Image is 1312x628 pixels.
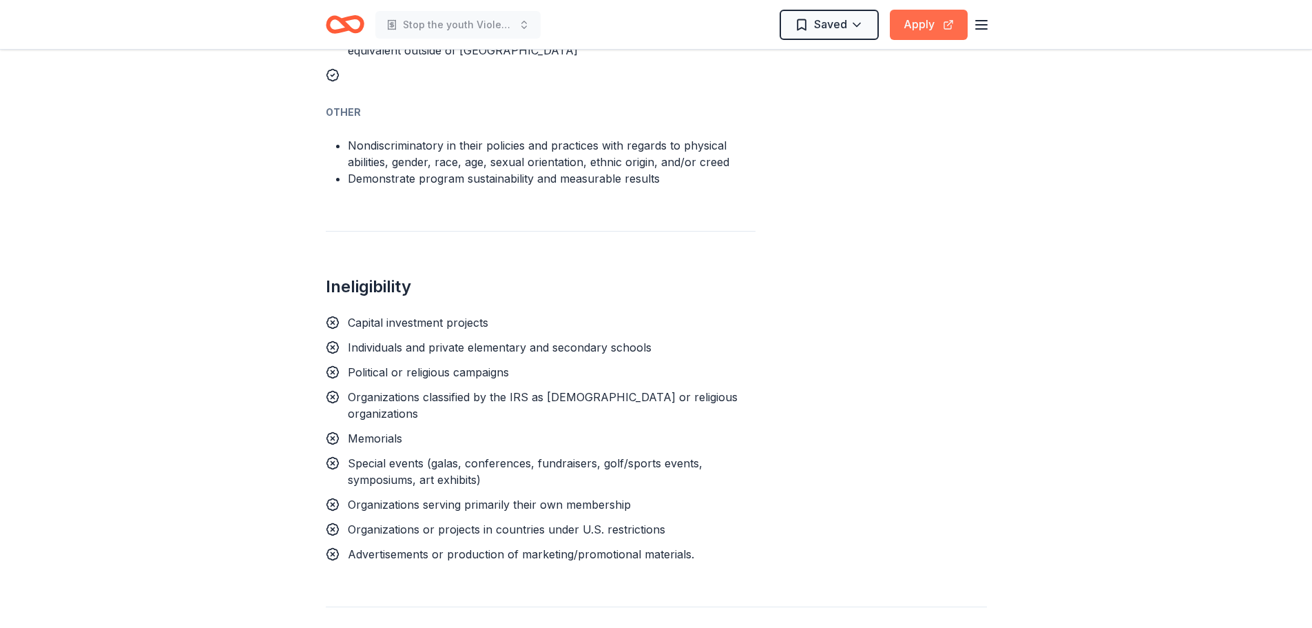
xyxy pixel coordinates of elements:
[348,137,756,170] li: Nondiscriminatory in their policies and practices with regards to physical abilities, gender, rac...
[403,17,513,33] span: Stop the youth Violence
[890,10,968,40] button: Apply
[348,432,402,445] span: Memorials
[348,316,488,330] span: Capital investment projects
[780,10,879,40] button: Saved
[348,498,631,511] span: Organizations serving primarily their own membership
[326,8,364,41] a: Home
[348,547,694,561] span: Advertisements or production of marketing/promotional materials.
[326,104,756,121] div: Other
[814,15,847,33] span: Saved
[348,523,665,536] span: Organizations or projects in countries under U.S. restrictions
[348,170,756,187] li: Demonstrate program sustainability and measurable results
[348,390,738,421] span: Organizations classified by the IRS as [DEMOGRAPHIC_DATA] or religious organizations
[348,365,509,379] span: Political or religious campaigns
[375,11,541,39] button: Stop the youth Violence
[348,456,702,487] span: Special events (galas, conferences, fundraisers, golf/sports events, symposiums, art exhibits)
[326,276,756,298] h2: Ineligibility
[348,341,652,354] span: Individuals and private elementary and secondary schools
